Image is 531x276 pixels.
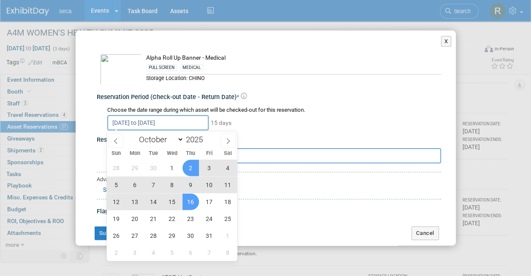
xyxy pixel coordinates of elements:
span: October 17, 2025 [201,193,218,210]
span: October 18, 2025 [220,193,236,210]
span: Thu [181,151,200,156]
span: October 25, 2025 [220,210,236,227]
span: November 6, 2025 [182,244,199,261]
span: October 10, 2025 [201,177,218,193]
span: October 29, 2025 [164,227,180,244]
span: September 30, 2025 [145,160,162,176]
span: November 4, 2025 [145,244,162,261]
span: Tue [144,151,163,156]
input: Year [184,135,209,144]
span: October 4, 2025 [220,160,236,176]
span: September 29, 2025 [127,160,143,176]
input: Check-out Date - Return Date [107,115,209,130]
span: October 31, 2025 [201,227,218,244]
span: October 6, 2025 [127,177,143,193]
span: Mon [125,151,144,156]
span: October 19, 2025 [108,210,125,227]
span: October 1, 2025 [164,160,180,176]
span: October 15, 2025 [164,193,180,210]
span: October 12, 2025 [108,193,125,210]
span: October 8, 2025 [164,177,180,193]
div: Choose the date range during which asset will be checked-out for this reservation. [107,106,441,114]
span: October 7, 2025 [145,177,162,193]
span: October 13, 2025 [127,193,143,210]
div: Reservation Notes [97,136,441,145]
span: October 14, 2025 [145,193,162,210]
span: September 28, 2025 [108,160,125,176]
span: Sun [107,151,125,156]
select: Month [135,134,184,145]
span: October 22, 2025 [164,210,180,227]
span: October 23, 2025 [182,210,199,227]
div: Advanced Options [97,176,441,184]
span: October 16, 2025 [182,193,199,210]
span: November 7, 2025 [201,244,218,261]
span: October 3, 2025 [201,160,218,176]
div: MEDICAL [180,64,203,71]
button: Submit [95,226,123,240]
span: November 8, 2025 [220,244,236,261]
span: October 28, 2025 [145,227,162,244]
span: Fri [200,151,218,156]
span: October 2, 2025 [182,160,199,176]
span: November 5, 2025 [164,244,180,261]
span: November 3, 2025 [127,244,143,261]
span: 15 days [210,119,231,126]
span: October 24, 2025 [201,210,218,227]
a: Specify Shipping Logistics Category [103,186,196,193]
span: October 9, 2025 [182,177,199,193]
div: Reservation Period (Check-out Date - Return Date) [97,93,441,102]
span: Flag: [97,208,110,215]
div: PULL SCREEN [146,64,177,71]
span: Sat [218,151,237,156]
div: Alpha Roll Up Banner - Medical [146,54,441,63]
span: October 20, 2025 [127,210,143,227]
span: October 27, 2025 [127,227,143,244]
span: October 21, 2025 [145,210,162,227]
span: Wed [163,151,181,156]
button: Cancel [411,226,439,240]
span: November 2, 2025 [108,244,125,261]
span: October 11, 2025 [220,177,236,193]
span: October 5, 2025 [108,177,125,193]
span: November 1, 2025 [220,227,236,244]
span: October 30, 2025 [182,227,199,244]
div: Storage Location: CHINO [146,74,441,82]
button: X [441,36,452,47]
span: October 26, 2025 [108,227,125,244]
